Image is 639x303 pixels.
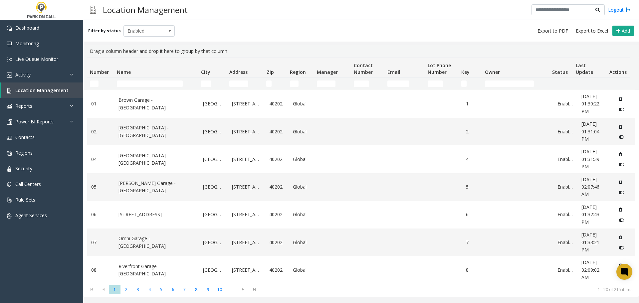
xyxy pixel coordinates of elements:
span: Region [290,69,306,75]
a: 40202 [269,100,285,107]
a: 04 [91,156,110,163]
td: Status Filter [549,78,573,90]
input: Key Filter [461,80,467,87]
span: Name [117,69,131,75]
span: Page 8 [190,285,202,294]
th: Actions [606,58,630,78]
td: Email Filter [385,78,425,90]
a: [STREET_ADDRESS] [232,183,261,191]
button: Export to Excel [573,26,611,36]
a: Global [293,100,312,107]
td: City Filter [198,78,227,90]
span: Security [15,165,32,172]
span: Go to the last page [250,287,259,292]
button: Delete [615,259,626,270]
button: Disable [615,187,628,198]
td: Manager Filter [314,78,351,90]
a: Enabled [557,266,573,274]
button: Disable [615,132,628,142]
span: Page 7 [179,285,190,294]
input: City Filter [201,80,211,87]
input: Lot Phone Number Filter [428,80,443,87]
a: [STREET_ADDRESS] [232,266,261,274]
span: Page 9 [202,285,214,294]
div: Drag a column header and drop it here to group by that column [87,45,635,58]
span: Go to the next page [238,287,247,292]
span: Activity [15,72,31,78]
span: City [201,69,210,75]
a: 2 [466,128,482,135]
span: Live Queue Monitor [15,56,58,62]
input: Manager Filter [317,80,336,87]
td: Address Filter [227,78,264,90]
a: [GEOGRAPHIC_DATA] [203,156,224,163]
img: 'icon' [7,104,12,109]
span: Address [229,69,248,75]
a: [DATE] 01:32:43 PM [581,204,607,226]
img: 'icon' [7,73,12,78]
a: [GEOGRAPHIC_DATA] [203,239,224,246]
a: 40202 [269,239,285,246]
a: 7 [466,239,482,246]
span: Location Management [15,87,69,93]
a: 02 [91,128,110,135]
input: Owner Filter [485,80,534,87]
img: 'icon' [7,213,12,219]
span: Agent Services [15,212,47,219]
span: Reports [15,103,32,109]
button: Delete [615,93,626,104]
img: 'icon' [7,166,12,172]
a: Global [293,211,312,218]
td: Region Filter [287,78,314,90]
a: Global [293,266,312,274]
a: [PERSON_NAME] Garage - [GEOGRAPHIC_DATA] [118,180,195,195]
img: logout [625,6,631,13]
td: Number Filter [87,78,114,90]
a: [GEOGRAPHIC_DATA] [203,211,224,218]
a: [DATE] 01:31:39 PM [581,148,607,170]
span: Zip [267,69,274,75]
h3: Location Management [100,2,191,18]
button: Disable [615,270,628,281]
a: Global [293,183,312,191]
a: Brown Garage - [GEOGRAPHIC_DATA] [118,96,195,111]
a: [STREET_ADDRESS] [232,156,261,163]
button: Delete [615,149,626,160]
a: 1 [466,100,482,107]
img: 'icon' [7,26,12,31]
span: [DATE] 02:09:02 AM [581,259,599,280]
a: [DATE] 02:09:02 AM [581,259,607,281]
a: [GEOGRAPHIC_DATA] [203,128,224,135]
span: [DATE] 01:31:04 PM [581,121,599,142]
span: Go to the last page [249,285,260,294]
a: 6 [466,211,482,218]
span: Page 10 [214,285,225,294]
img: 'icon' [7,41,12,47]
a: 06 [91,211,110,218]
input: Email Filter [387,80,410,87]
img: 'icon' [7,198,12,203]
button: Disable [615,159,628,170]
a: Riverfront Garage - [GEOGRAPHIC_DATA] [118,263,195,278]
a: [STREET_ADDRESS] [232,128,261,135]
a: [DATE] 01:33:21 PM [581,231,607,253]
a: Enabled [557,156,573,163]
a: Enabled [557,239,573,246]
span: Manager [317,69,338,75]
span: Contact Number [354,62,373,75]
a: [STREET_ADDRESS] [232,100,261,107]
span: [DATE] 02:07:46 AM [581,176,599,198]
button: Export to PDF [535,26,571,36]
span: Email [387,69,400,75]
a: Enabled [557,183,573,191]
input: Address Filter [229,80,248,87]
button: Delete [615,232,626,242]
td: Lot Phone Number Filter [425,78,459,90]
img: pageIcon [90,2,96,18]
button: Disable [615,104,628,115]
button: Disable [615,242,628,253]
button: Delete [615,177,626,187]
span: Page 4 [144,285,155,294]
td: Name Filter [114,78,198,90]
a: Global [293,128,312,135]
